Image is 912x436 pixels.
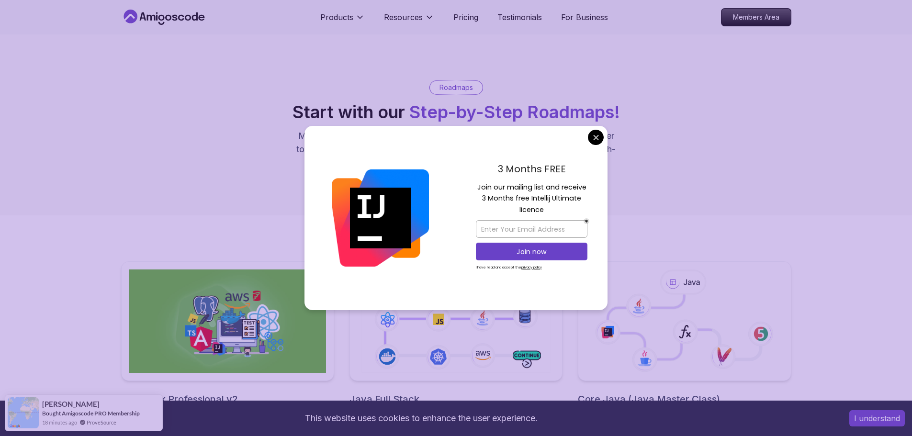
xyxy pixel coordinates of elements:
[121,392,334,406] h2: Full Stack Professional v2
[42,400,100,408] span: [PERSON_NAME]
[561,11,608,23] a: For Business
[129,269,326,373] img: Full Stack Professional v2
[384,11,434,31] button: Resources
[62,410,140,417] a: Amigoscode PRO Membership
[320,11,365,31] button: Products
[293,102,620,122] h2: Start with our
[320,11,353,23] p: Products
[409,101,620,123] span: Step-by-Step Roadmaps!
[849,410,905,426] button: Accept cookies
[42,410,61,417] span: Bought
[721,8,791,26] a: Members Area
[497,11,542,23] a: Testimonials
[578,392,791,406] h2: Core Java (Java Master Class)
[721,9,791,26] p: Members Area
[87,418,116,426] a: ProveSource
[384,11,423,23] p: Resources
[349,392,563,406] h2: Java Full Stack
[7,408,835,429] div: This website uses cookies to enhance the user experience.
[439,83,473,92] p: Roadmaps
[8,397,39,428] img: provesource social proof notification image
[295,129,617,169] p: Master in-demand tech skills with our proven learning roadmaps. From beginner to expert, follow s...
[453,11,478,23] a: Pricing
[42,418,77,426] span: 18 minutes ago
